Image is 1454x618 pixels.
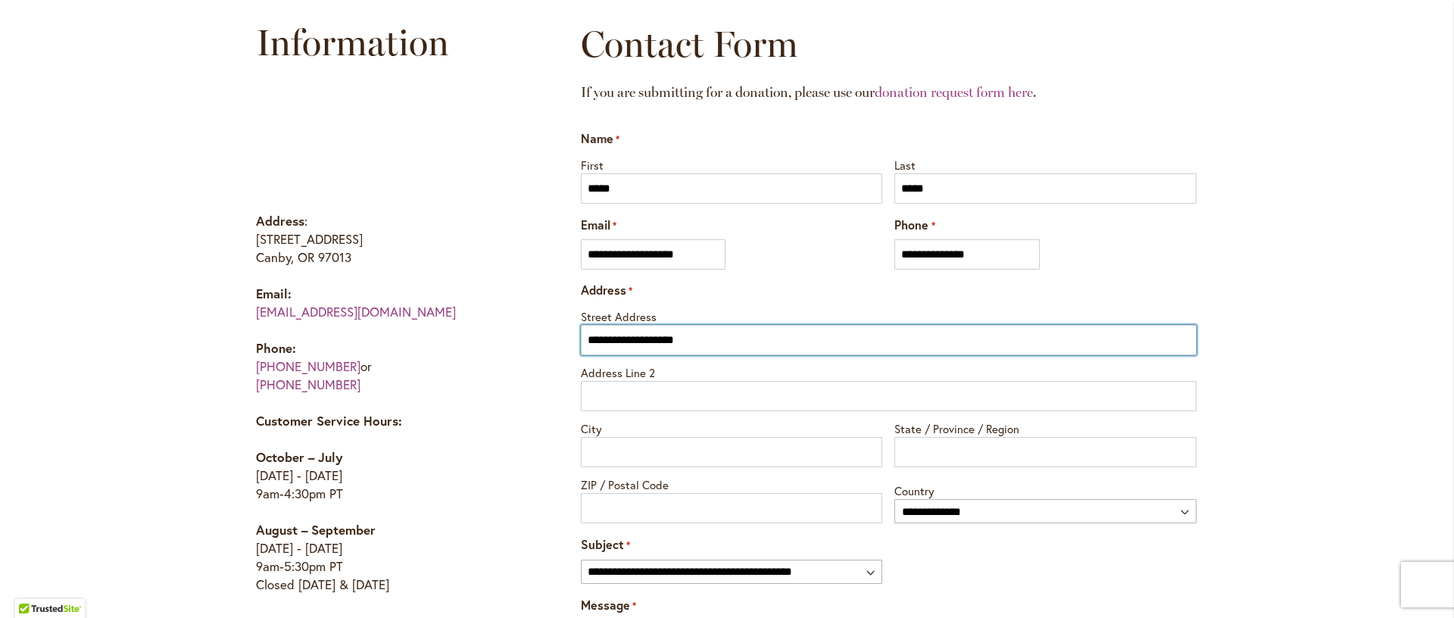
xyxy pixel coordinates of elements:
[256,339,296,357] strong: Phone:
[894,479,1197,499] label: Country
[581,217,616,234] label: Email
[256,412,402,429] strong: Customer Service Hours:
[256,20,522,65] h2: Information
[256,448,342,466] strong: October – July
[256,521,522,594] p: [DATE] - [DATE] 9am-5:30pm PT Closed [DATE] & [DATE]
[256,521,376,538] strong: August – September
[256,303,456,320] a: [EMAIL_ADDRESS][DOMAIN_NAME]
[256,212,304,229] strong: Address
[894,417,1197,437] label: State / Province / Region
[581,21,1197,67] h2: Contact Form
[581,361,1197,381] label: Address Line 2
[256,212,522,267] p: : [STREET_ADDRESS] Canby, OR 97013
[581,305,1197,325] label: Street Address
[875,84,1033,101] a: donation request form here
[894,154,1197,173] label: Last
[256,339,522,394] p: or
[581,130,619,148] legend: Name
[256,376,360,393] a: [PHONE_NUMBER]
[581,70,1197,115] h2: If you are submitting for a donation, please use our .
[256,83,522,197] iframe: Swan Island Dahlias on Google Maps
[581,282,632,299] legend: Address
[581,473,883,493] label: ZIP / Postal Code
[256,285,292,302] strong: Email:
[256,357,360,375] a: [PHONE_NUMBER]
[256,448,522,503] p: [DATE] - [DATE] 9am-4:30pm PT
[894,217,934,234] label: Phone
[581,417,883,437] label: City
[581,154,883,173] label: First
[581,536,630,554] label: Subject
